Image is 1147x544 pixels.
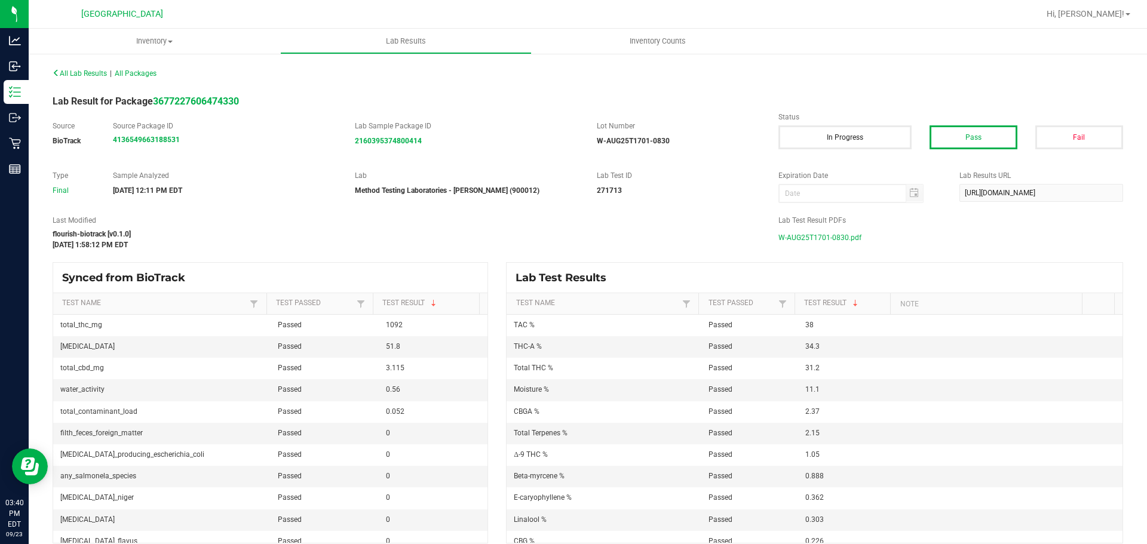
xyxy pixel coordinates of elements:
span: 0 [386,450,390,459]
span: Linalool % [514,515,547,524]
span: [MEDICAL_DATA]_producing_escherichia_coli [60,450,204,459]
span: total_thc_mg [60,321,102,329]
inline-svg: Outbound [9,112,21,124]
span: total_contaminant_load [60,407,137,416]
span: Hi, [PERSON_NAME]! [1047,9,1124,19]
span: THC-A % [514,342,542,351]
span: Passed [709,429,732,437]
span: [GEOGRAPHIC_DATA] [81,9,163,19]
label: Source [53,121,95,131]
inline-svg: Inbound [9,60,21,72]
span: Passed [278,493,302,502]
strong: [DATE] 12:11 PM EDT [113,186,182,195]
span: Passed [278,429,302,437]
label: Lab Sample Package ID [355,121,579,131]
strong: W-AUG25T1701-0830 [597,137,670,145]
span: W-AUG25T1701-0830.pdf [778,229,861,247]
span: All Packages [115,69,157,78]
span: 34.3 [805,342,820,351]
span: Passed [709,493,732,502]
label: Sample Analyzed [113,170,337,181]
button: Fail [1035,125,1123,149]
span: Passed [709,342,732,351]
span: 31.2 [805,364,820,372]
span: Synced from BioTrack [62,271,194,284]
p: 09/23 [5,530,23,539]
span: Sortable [429,299,438,308]
p: 03:40 PM EDT [5,497,23,530]
inline-svg: Inventory [9,86,21,98]
span: Passed [278,450,302,459]
span: Passed [709,472,732,480]
span: Passed [709,450,732,459]
label: Lot Number [597,121,760,131]
span: 2.15 [805,429,820,437]
span: 38 [805,321,814,329]
span: 3.115 [386,364,404,372]
span: total_cbd_mg [60,364,104,372]
a: Lab Results [280,29,532,54]
a: Test PassedSortable [276,299,354,308]
span: Beta-myrcene % [514,472,565,480]
span: Passed [278,364,302,372]
span: Passed [709,364,732,372]
span: 2.37 [805,407,820,416]
span: Total THC % [514,364,553,372]
span: Passed [278,472,302,480]
span: 1092 [386,321,403,329]
span: 0.362 [805,493,824,502]
label: Lab Test Result PDFs [778,215,1123,226]
a: Filter [775,296,790,311]
span: Inventory Counts [614,36,702,47]
span: TAC % [514,321,535,329]
span: Passed [278,407,302,416]
span: 0.56 [386,385,400,394]
strong: Method Testing Laboratories - [PERSON_NAME] (900012) [355,186,539,195]
span: Moisture % [514,385,549,394]
span: Inventory [29,36,280,47]
div: Final [53,185,95,196]
span: 0 [386,515,390,524]
span: Passed [278,385,302,394]
a: Inventory [29,29,280,54]
a: Test NameSortable [516,299,679,308]
span: 1.05 [805,450,820,459]
span: 0.303 [805,515,824,524]
span: 0 [386,472,390,480]
span: 51.8 [386,342,400,351]
span: Total Terpenes % [514,429,568,437]
span: Δ-9 THC % [514,450,548,459]
a: 3677227606474330 [153,96,239,107]
span: 0.052 [386,407,404,416]
span: 0 [386,429,390,437]
label: Lab Results URL [959,170,1123,181]
span: water_activity [60,385,105,394]
span: Lab Result for Package [53,96,239,107]
span: Passed [709,385,732,394]
inline-svg: Analytics [9,35,21,47]
strong: BioTrack [53,137,81,145]
span: 11.1 [805,385,820,394]
span: [MEDICAL_DATA] [60,342,115,351]
strong: flourish-biotrack [v0.1.0] [53,230,131,238]
label: Lab Test ID [597,170,760,181]
inline-svg: Retail [9,137,21,149]
iframe: Resource center [12,448,48,484]
span: [MEDICAL_DATA] [60,515,115,524]
a: 2160395374800414 [355,137,422,145]
strong: 271713 [597,186,622,195]
span: CBGA % [514,407,539,416]
span: Lab Results [370,36,442,47]
label: Expiration Date [778,170,942,181]
a: 4136549663188531 [113,136,180,144]
span: 0 [386,493,390,502]
span: Passed [709,407,732,416]
strong: [DATE] 1:58:12 PM EDT [53,241,128,249]
button: In Progress [778,125,912,149]
label: Lab [355,170,579,181]
span: Sortable [851,299,860,308]
span: [MEDICAL_DATA]_niger [60,493,134,502]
